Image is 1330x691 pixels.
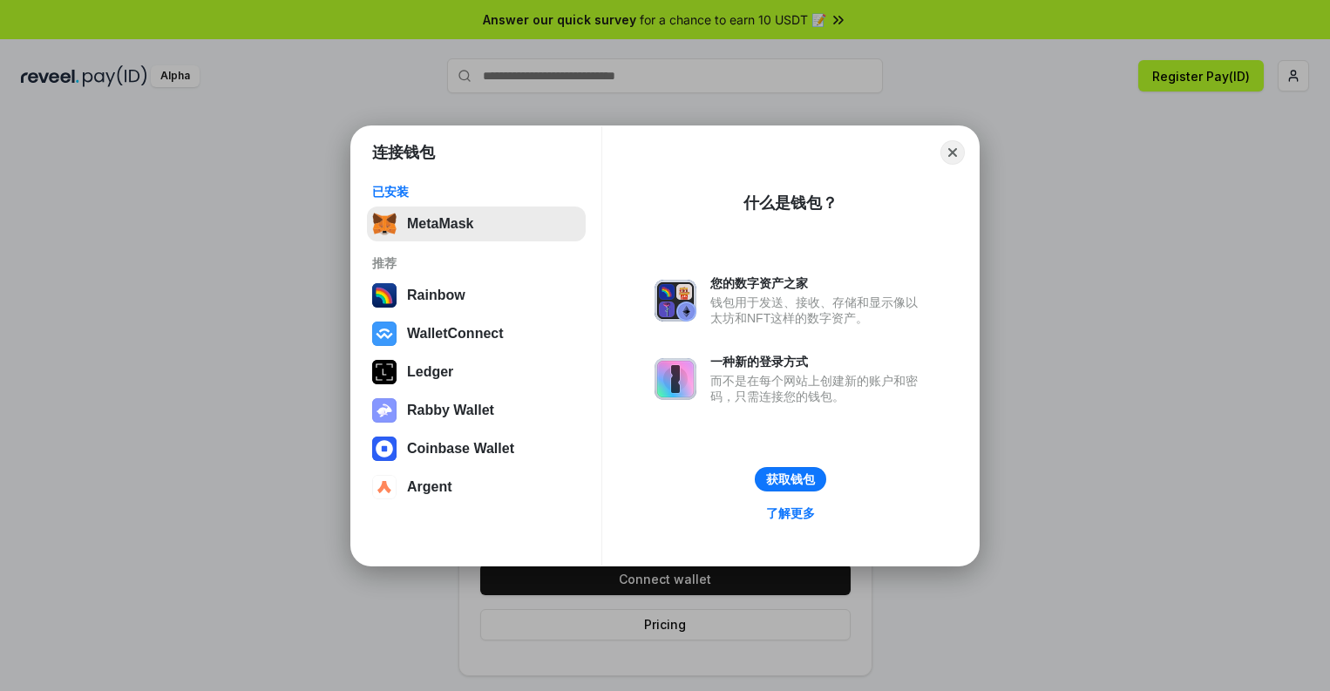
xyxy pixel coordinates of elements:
div: Argent [407,479,452,495]
div: MetaMask [407,216,473,232]
div: 钱包用于发送、接收、存储和显示像以太坊和NFT这样的数字资产。 [710,295,926,326]
button: MetaMask [367,207,586,241]
button: Rabby Wallet [367,393,586,428]
button: Ledger [367,355,586,390]
img: svg+xml,%3Csvg%20xmlns%3D%22http%3A%2F%2Fwww.w3.org%2F2000%2Fsvg%22%20fill%3D%22none%22%20viewBox... [655,358,696,400]
div: 获取钱包 [766,471,815,487]
button: WalletConnect [367,316,586,351]
div: Rabby Wallet [407,403,494,418]
div: 一种新的登录方式 [710,354,926,369]
div: WalletConnect [407,326,504,342]
div: 已安装 [372,184,580,200]
div: 您的数字资产之家 [710,275,926,291]
img: svg+xml,%3Csvg%20width%3D%2228%22%20height%3D%2228%22%20viewBox%3D%220%200%2028%2028%22%20fill%3D... [372,475,397,499]
img: svg+xml,%3Csvg%20width%3D%22120%22%20height%3D%22120%22%20viewBox%3D%220%200%20120%20120%22%20fil... [372,283,397,308]
div: 推荐 [372,255,580,271]
div: Ledger [407,364,453,380]
div: Rainbow [407,288,465,303]
img: svg+xml,%3Csvg%20width%3D%2228%22%20height%3D%2228%22%20viewBox%3D%220%200%2028%2028%22%20fill%3D... [372,437,397,461]
button: 获取钱包 [755,467,826,491]
img: svg+xml,%3Csvg%20width%3D%2228%22%20height%3D%2228%22%20viewBox%3D%220%200%2028%2028%22%20fill%3D... [372,322,397,346]
img: svg+xml,%3Csvg%20xmlns%3D%22http%3A%2F%2Fwww.w3.org%2F2000%2Fsvg%22%20fill%3D%22none%22%20viewBox... [655,280,696,322]
div: 了解更多 [766,505,815,521]
a: 了解更多 [756,502,825,525]
button: Coinbase Wallet [367,431,586,466]
img: svg+xml,%3Csvg%20xmlns%3D%22http%3A%2F%2Fwww.w3.org%2F2000%2Fsvg%22%20fill%3D%22none%22%20viewBox... [372,398,397,423]
img: svg+xml,%3Csvg%20xmlns%3D%22http%3A%2F%2Fwww.w3.org%2F2000%2Fsvg%22%20width%3D%2228%22%20height%3... [372,360,397,384]
img: svg+xml,%3Csvg%20fill%3D%22none%22%20height%3D%2233%22%20viewBox%3D%220%200%2035%2033%22%20width%... [372,212,397,236]
div: 而不是在每个网站上创建新的账户和密码，只需连接您的钱包。 [710,373,926,404]
button: Close [940,140,965,165]
button: Rainbow [367,278,586,313]
div: Coinbase Wallet [407,441,514,457]
button: Argent [367,470,586,505]
h1: 连接钱包 [372,142,435,163]
div: 什么是钱包？ [743,193,838,213]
